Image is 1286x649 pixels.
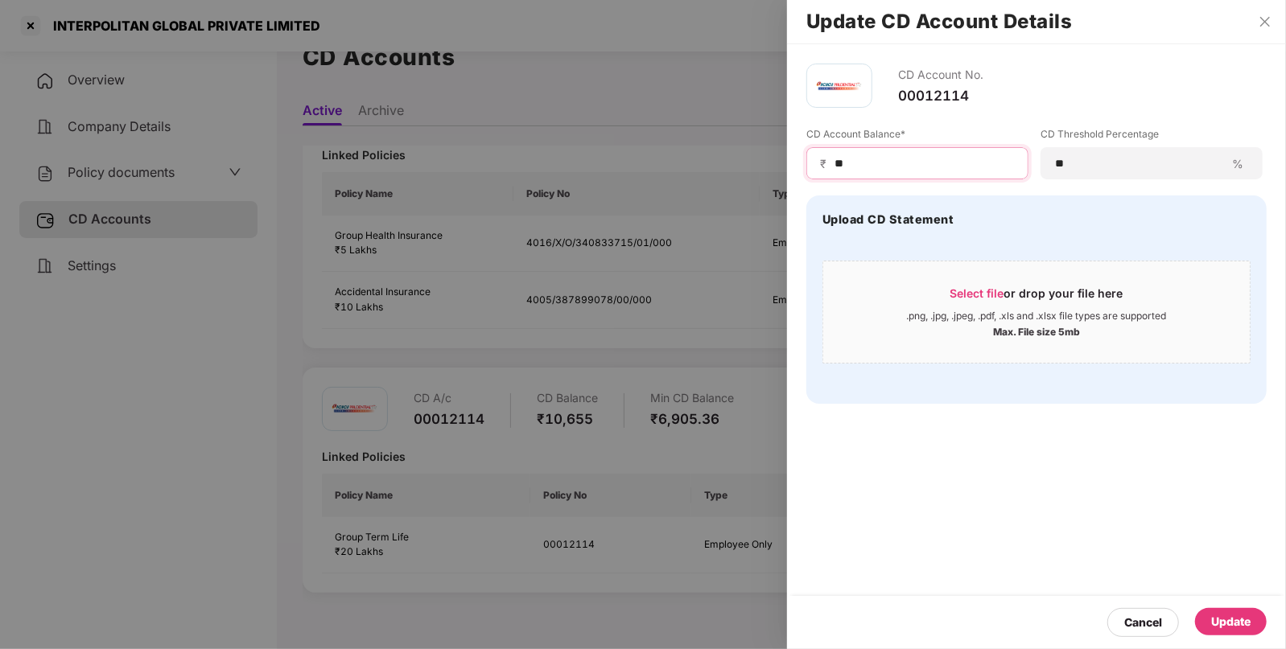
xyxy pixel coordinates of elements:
[898,64,983,87] div: CD Account No.
[898,87,983,105] div: 00012114
[1254,14,1276,29] button: Close
[806,13,1267,31] h2: Update CD Account Details
[822,212,954,228] h4: Upload CD Statement
[950,286,1004,300] span: Select file
[1226,156,1250,171] span: %
[806,127,1028,147] label: CD Account Balance*
[815,62,864,110] img: iciciprud.png
[1259,15,1272,28] span: close
[820,156,833,171] span: ₹
[993,322,1080,339] div: Max. File size 5mb
[823,273,1250,351] span: Select fileor drop your file here.png, .jpg, .jpeg, .pdf, .xls and .xlsx file types are supported...
[950,285,1123,310] div: or drop your file here
[907,310,1167,322] div: .png, .jpg, .jpeg, .pdf, .xls and .xlsx file types are supported
[1124,614,1162,631] div: Cancel
[1211,613,1251,631] div: Update
[1041,127,1263,147] label: CD Threshold Percentage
